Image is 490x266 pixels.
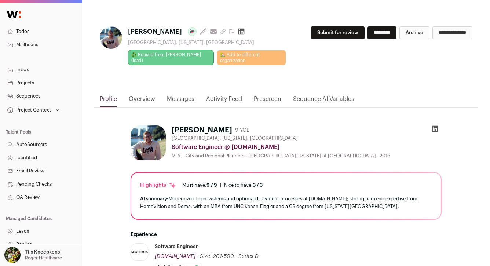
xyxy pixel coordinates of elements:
[182,182,217,188] div: Must have:
[129,95,155,107] a: Overview
[100,26,122,49] img: 781cb22698b4e9a3de67fa06f5503733d8f1cfcbfe9c7f1ee68bbaa351b24826.jpg
[206,183,217,187] span: 9 / 9
[235,127,249,134] div: 9 YOE
[100,95,117,107] a: Profile
[253,183,263,187] span: 3 / 3
[4,247,21,263] img: 6689865-medium_jpg
[238,254,259,259] span: Series D
[131,232,442,237] h2: Experience
[3,7,25,22] img: Wellfound
[3,247,63,263] button: Open dropdown
[131,251,148,253] img: a5ed15bd3df11e558beeb619618e89b0accc9f5620731816da969a88d70f4287.png
[254,95,281,107] a: Prescreen
[172,143,442,152] div: Software Engineer @ [DOMAIN_NAME]
[155,243,198,250] div: Software Engineer
[140,195,432,210] div: Modernized login systems and optimized payment processes at [DOMAIN_NAME]; strong backend experti...
[311,26,365,39] button: Submit for review
[172,153,442,159] div: M.A. - City and Regional Planning - [GEOGRAPHIC_DATA][US_STATE] at [GEOGRAPHIC_DATA] - 2016
[197,254,234,259] span: · Size: 201-500
[399,26,429,39] button: Archive
[131,125,166,160] img: 781cb22698b4e9a3de67fa06f5503733d8f1cfcbfe9c7f1ee68bbaa351b24826.jpg
[293,95,354,107] a: Sequence AI Variables
[206,95,242,107] a: Activity Feed
[25,255,62,261] p: Roger Healthcare
[128,50,213,65] a: ♻️ Reused from [PERSON_NAME] (lead)
[217,50,286,65] a: 🏡 Add to different organization
[140,182,176,189] div: Highlights
[235,253,237,260] span: ·
[128,26,182,37] span: [PERSON_NAME]
[6,105,61,115] button: Open dropdown
[140,196,168,201] span: AI summary:
[128,40,286,45] div: [GEOGRAPHIC_DATA], [US_STATE], [GEOGRAPHIC_DATA]
[172,125,232,135] h1: [PERSON_NAME]
[167,95,194,107] a: Messages
[6,107,51,113] div: Project Context
[155,254,195,259] span: [DOMAIN_NAME]
[182,182,263,188] ul: |
[224,182,263,188] div: Nice to have:
[25,249,60,255] p: Tils Kneepkens
[172,135,298,141] span: [GEOGRAPHIC_DATA], [US_STATE], [GEOGRAPHIC_DATA]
